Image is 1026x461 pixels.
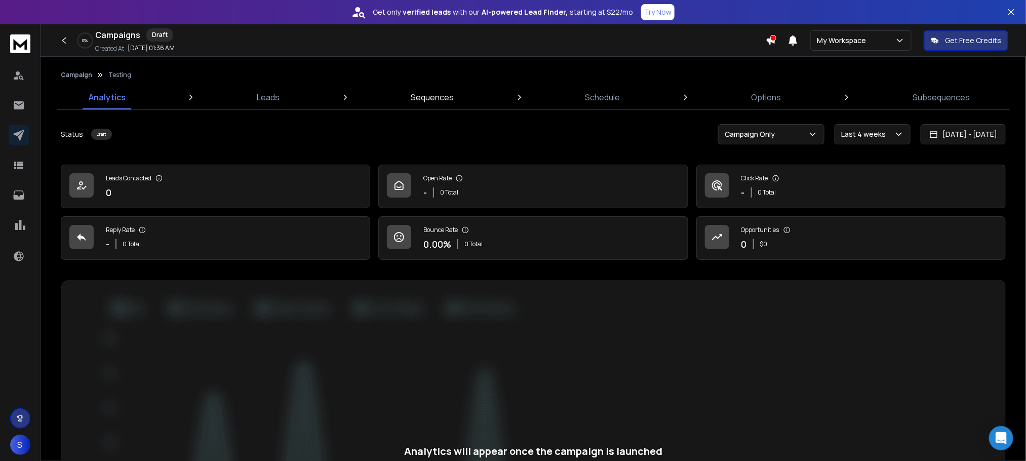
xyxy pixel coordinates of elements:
[464,240,483,248] p: 0 Total
[405,85,460,109] a: Sequences
[906,85,976,109] a: Subsequences
[91,129,112,140] div: Draft
[403,7,451,17] strong: verified leads
[378,216,688,260] a: Bounce Rate0.00%0 Total
[696,216,1006,260] a: Opportunities0$0
[10,435,30,455] button: S
[257,91,280,103] p: Leads
[128,44,175,52] p: [DATE] 01:36 AM
[585,91,620,103] p: Schedule
[752,91,781,103] p: Options
[641,4,675,20] button: Try Now
[89,91,126,103] p: Analytics
[108,71,131,79] p: Testing
[251,85,286,109] a: Leads
[106,237,109,251] p: -
[913,91,970,103] p: Subsequences
[579,85,626,109] a: Schedule
[741,185,745,200] p: -
[146,28,173,42] div: Draft
[10,34,30,53] img: logo
[95,45,126,53] p: Created At:
[404,444,662,458] div: Analytics will appear once the campaign is launched
[725,129,779,139] p: Campaign Only
[61,129,85,139] p: Status:
[423,185,427,200] p: -
[106,185,111,200] p: 0
[741,237,747,251] p: 0
[423,226,458,234] p: Bounce Rate
[644,7,672,17] p: Try Now
[61,71,92,79] button: Campaign
[989,426,1013,450] div: Open Intercom Messenger
[741,174,768,182] p: Click Rate
[106,174,151,182] p: Leads Contacted
[95,29,140,41] h1: Campaigns
[482,7,568,17] strong: AI-powered Lead Finder,
[378,165,688,208] a: Open Rate-0 Total
[83,85,132,109] a: Analytics
[924,30,1008,51] button: Get Free Credits
[61,165,370,208] a: Leads Contacted0
[696,165,1006,208] a: Click Rate-0 Total
[841,129,890,139] p: Last 4 weeks
[758,188,776,197] p: 0 Total
[745,85,787,109] a: Options
[423,174,452,182] p: Open Rate
[61,216,370,260] a: Reply Rate-0 Total
[423,237,451,251] p: 0.00 %
[123,240,141,248] p: 0 Total
[817,35,870,46] p: My Workspace
[945,35,1001,46] p: Get Free Credits
[83,37,88,44] p: 0 %
[440,188,458,197] p: 0 Total
[741,226,779,234] p: Opportunities
[760,240,768,248] p: $ 0
[373,7,633,17] p: Get only with our starting at $22/mo
[921,124,1006,144] button: [DATE] - [DATE]
[411,91,454,103] p: Sequences
[106,226,135,234] p: Reply Rate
